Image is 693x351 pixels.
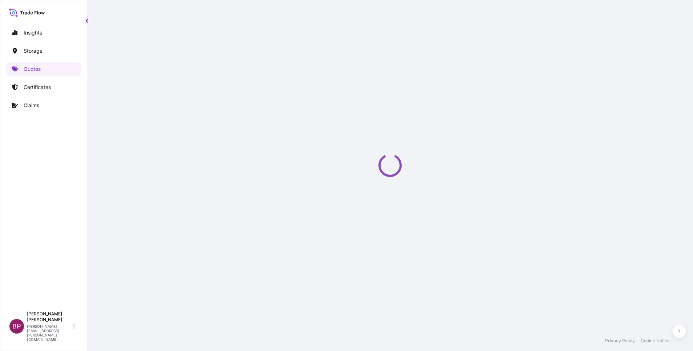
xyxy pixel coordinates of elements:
p: [PERSON_NAME][EMAIL_ADDRESS][PERSON_NAME][DOMAIN_NAME] [27,324,72,342]
p: Claims [24,102,39,109]
a: Cookie Notice [641,338,670,344]
p: [PERSON_NAME] [PERSON_NAME] [27,311,72,323]
a: Insights [6,25,81,40]
a: Claims [6,98,81,113]
a: Quotes [6,62,81,76]
span: BP [12,323,21,330]
a: Certificates [6,80,81,94]
a: Privacy Policy [605,338,635,344]
a: Storage [6,44,81,58]
p: Storage [24,47,42,55]
p: Certificates [24,84,51,91]
p: Quotes [24,65,41,73]
p: Insights [24,29,42,36]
